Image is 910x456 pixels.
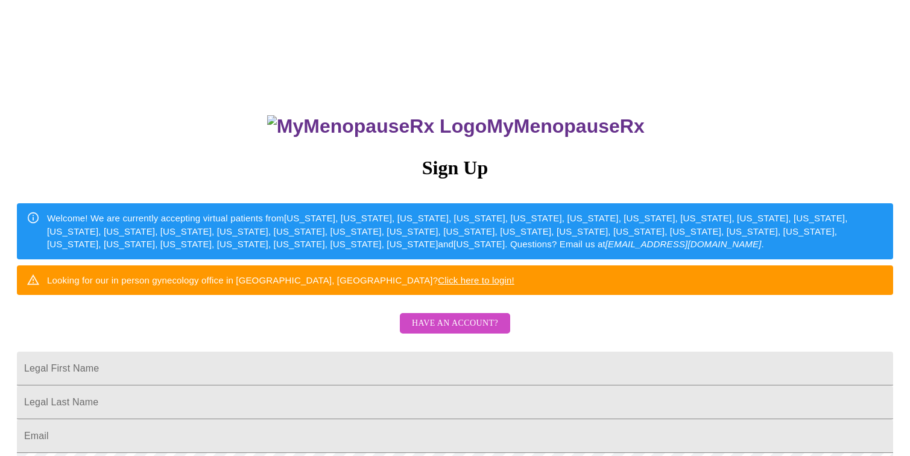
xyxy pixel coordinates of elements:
div: Looking for our in person gynecology office in [GEOGRAPHIC_DATA], [GEOGRAPHIC_DATA]? [47,269,514,291]
a: Have an account? [397,326,513,337]
h3: MyMenopauseRx [19,115,894,138]
span: Have an account? [412,316,498,331]
div: Welcome! We are currently accepting virtual patients from [US_STATE], [US_STATE], [US_STATE], [US... [47,207,883,255]
button: Have an account? [400,313,510,334]
h3: Sign Up [17,157,893,179]
img: MyMenopauseRx Logo [267,115,487,138]
a: Click here to login! [438,275,514,285]
em: [EMAIL_ADDRESS][DOMAIN_NAME] [605,239,762,249]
